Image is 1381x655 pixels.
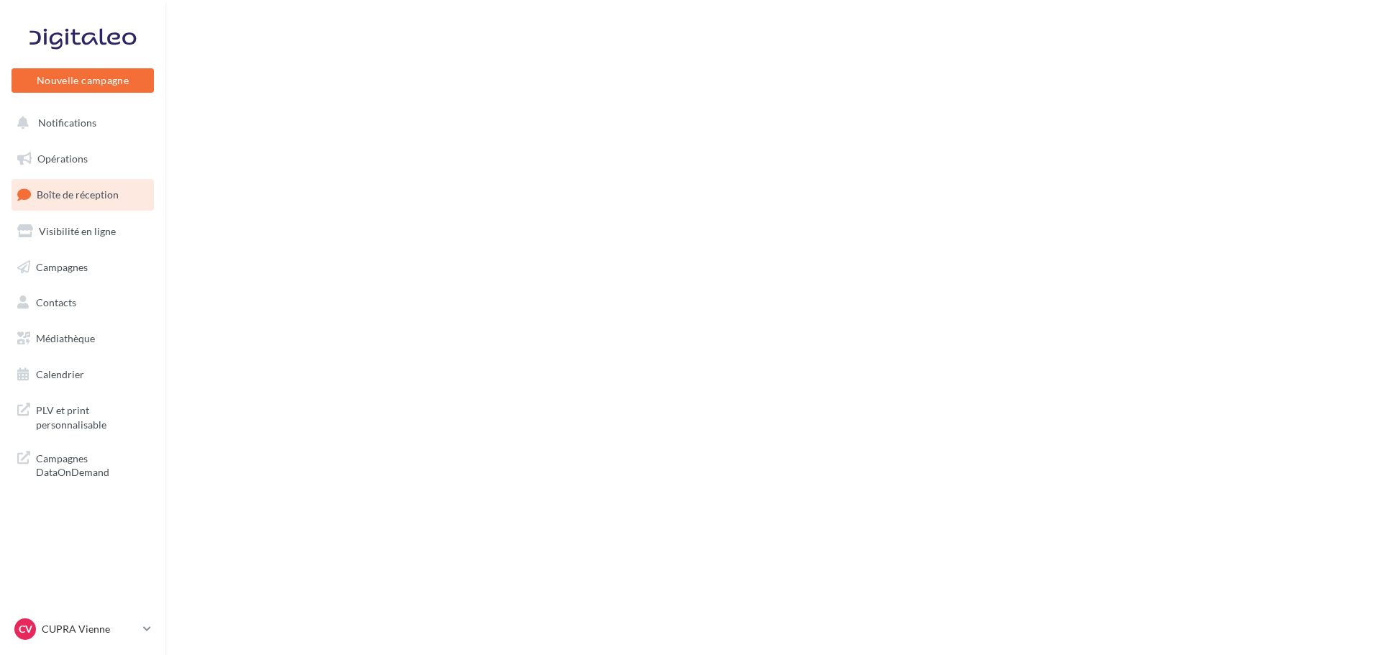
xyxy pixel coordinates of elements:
[36,368,84,380] span: Calendrier
[12,68,154,93] button: Nouvelle campagne
[19,622,32,636] span: CV
[37,152,88,165] span: Opérations
[36,296,76,308] span: Contacts
[9,216,157,247] a: Visibilité en ligne
[36,260,88,272] span: Campagnes
[37,188,119,201] span: Boîte de réception
[9,443,157,485] a: Campagnes DataOnDemand
[9,395,157,437] a: PLV et print personnalisable
[9,359,157,390] a: Calendrier
[9,179,157,210] a: Boîte de réception
[38,116,96,129] span: Notifications
[9,144,157,174] a: Opérations
[12,615,154,643] a: CV CUPRA Vienne
[36,449,148,480] span: Campagnes DataOnDemand
[36,400,148,431] span: PLV et print personnalisable
[9,324,157,354] a: Médiathèque
[42,622,137,636] p: CUPRA Vienne
[39,225,116,237] span: Visibilité en ligne
[9,108,151,138] button: Notifications
[36,332,95,344] span: Médiathèque
[9,288,157,318] a: Contacts
[9,252,157,283] a: Campagnes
